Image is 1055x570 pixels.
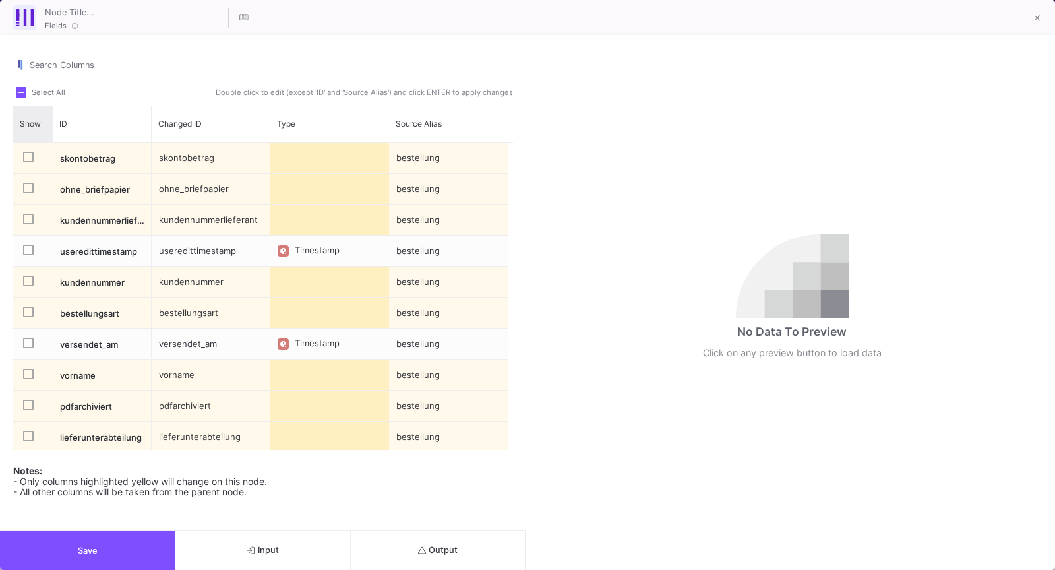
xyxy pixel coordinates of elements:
[13,267,152,298] div: Press SPACE to select this row.
[13,142,152,174] div: Press SPACE to select this row.
[389,236,508,266] div: bestellung
[16,9,34,26] img: fields-ui.svg
[213,87,513,98] span: Double click to edit (except 'ID' and 'Source Alias') and click ENTER to apply changes
[13,422,152,453] div: Press SPACE to select this row.
[13,174,152,205] div: Press SPACE to select this row.
[152,236,508,267] div: Press SPACE to select this row.
[152,298,508,329] div: Press SPACE to select this row.
[389,205,508,235] div: bestellung
[152,205,270,235] div: kundennummerlieferant
[396,119,442,129] span: Source Alias
[53,205,152,235] div: kundennummerlieferant
[53,142,152,173] div: skontobetrag
[351,531,526,570] button: Output
[295,328,345,360] div: Timestamp
[152,142,270,173] div: skontobetrag
[53,391,152,421] div: pdfarchiviert
[389,391,508,421] div: bestellung
[13,298,152,329] div: Press SPACE to select this row.
[703,346,882,360] div: Click on any preview button to load data
[158,119,202,129] span: Changed ID
[20,119,41,129] span: Show
[277,119,295,129] span: Type
[389,142,508,173] div: bestellung
[418,545,458,555] span: Output
[53,329,152,359] div: versendet_am
[13,205,152,236] div: Press SPACE to select this row.
[13,60,26,71] img: columns.svg
[389,174,508,204] div: bestellung
[231,5,257,31] button: Hotkeys List
[389,298,508,328] div: bestellung
[13,236,152,267] div: Press SPACE to select this row.
[53,174,152,204] div: ohne_briefpapier
[389,329,508,359] div: bestellung
[736,234,849,318] img: no-data.svg
[152,174,270,204] div: ohne_briefpapier
[152,422,508,453] div: Press SPACE to select this row.
[737,323,847,340] div: No Data To Preview
[152,298,270,328] div: bestellungsart
[389,360,508,390] div: bestellung
[175,531,351,570] button: Input
[152,422,270,452] div: lieferunterabteilung
[32,88,65,97] span: Select All
[152,205,508,236] div: Press SPACE to select this row.
[389,267,508,297] div: bestellung
[53,360,152,390] div: vorname
[152,329,508,360] div: Press SPACE to select this row.
[152,360,270,390] div: vorname
[78,546,98,555] span: Save
[53,422,152,452] div: lieferunterabteilung
[152,142,508,174] div: Press SPACE to select this row.
[53,298,152,328] div: bestellungsart
[152,360,508,391] div: Press SPACE to select this row.
[247,545,279,555] span: Input
[152,391,508,422] div: Press SPACE to select this row.
[389,422,508,452] div: bestellung
[152,174,508,205] div: Press SPACE to select this row.
[295,235,345,267] div: Timestamp
[30,60,513,71] input: Search for Name, Type, etc.
[152,267,508,298] div: Press SPACE to select this row.
[152,329,270,359] div: versendet_am
[45,20,67,31] span: Fields
[59,119,67,129] span: ID
[13,465,42,476] b: Notes:
[13,458,513,497] div: - Only columns highlighted yellow will change on this node. - All other columns will be taken fro...
[53,236,152,266] div: useredittimestamp
[53,267,152,297] div: kundennummer
[42,3,226,20] input: Node Title...
[152,236,270,266] div: useredittimestamp
[13,329,152,360] div: Press SPACE to select this row.
[152,391,270,421] div: pdfarchiviert
[152,267,270,297] div: kundennummer
[13,360,152,391] div: Press SPACE to select this row.
[13,391,152,422] div: Press SPACE to select this row.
